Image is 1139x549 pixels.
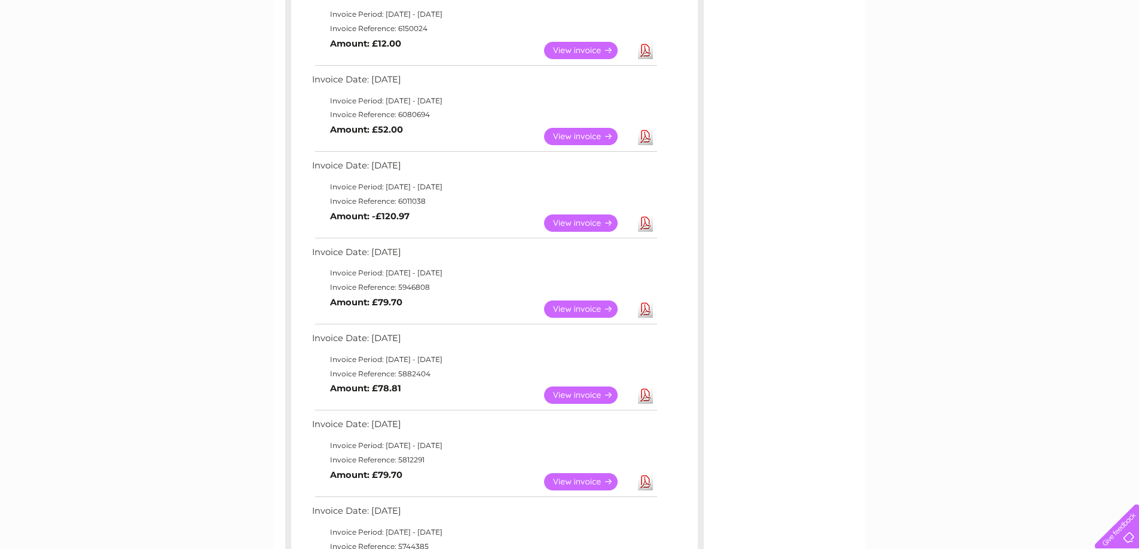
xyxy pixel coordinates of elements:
[544,42,632,59] a: View
[40,31,101,68] img: logo.png
[638,300,653,318] a: Download
[544,387,632,404] a: View
[638,473,653,490] a: Download
[309,416,659,438] td: Invoice Date: [DATE]
[638,42,653,59] a: Download
[914,6,996,21] a: 0333 014 3131
[330,297,402,308] b: Amount: £79.70
[309,22,659,36] td: Invoice Reference: 6150024
[544,473,632,490] a: View
[1100,51,1128,60] a: Log out
[309,352,659,367] td: Invoice Period: [DATE] - [DATE]
[544,300,632,318] a: View
[638,128,653,145] a: Download
[309,194,659,208] td: Invoice Reference: 6011038
[992,51,1028,60] a: Telecoms
[638,387,653,404] a: Download
[309,503,659,525] td: Invoice Date: [DATE]
[544,128,632,145] a: View
[309,72,659,94] td: Invoice Date: [DATE]
[330,470,402,480] b: Amount: £79.70
[958,51,985,60] a: Energy
[309,266,659,280] td: Invoice Period: [DATE] - [DATE]
[309,280,659,295] td: Invoice Reference: 5946808
[330,38,401,49] b: Amount: £12.00
[288,7,853,58] div: Clear Business is a trading name of Verastar Limited (registered in [GEOGRAPHIC_DATA] No. 3667643...
[1035,51,1052,60] a: Blog
[309,94,659,108] td: Invoice Period: [DATE] - [DATE]
[309,7,659,22] td: Invoice Period: [DATE] - [DATE]
[309,108,659,122] td: Invoice Reference: 6080694
[1059,51,1089,60] a: Contact
[309,330,659,352] td: Invoice Date: [DATE]
[309,525,659,539] td: Invoice Period: [DATE] - [DATE]
[544,214,632,232] a: View
[929,51,951,60] a: Water
[309,453,659,467] td: Invoice Reference: 5812291
[309,158,659,180] td: Invoice Date: [DATE]
[330,124,403,135] b: Amount: £52.00
[638,214,653,232] a: Download
[309,180,659,194] td: Invoice Period: [DATE] - [DATE]
[309,438,659,453] td: Invoice Period: [DATE] - [DATE]
[330,383,401,394] b: Amount: £78.81
[330,211,410,222] b: Amount: -£120.97
[309,367,659,381] td: Invoice Reference: 5882404
[309,244,659,266] td: Invoice Date: [DATE]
